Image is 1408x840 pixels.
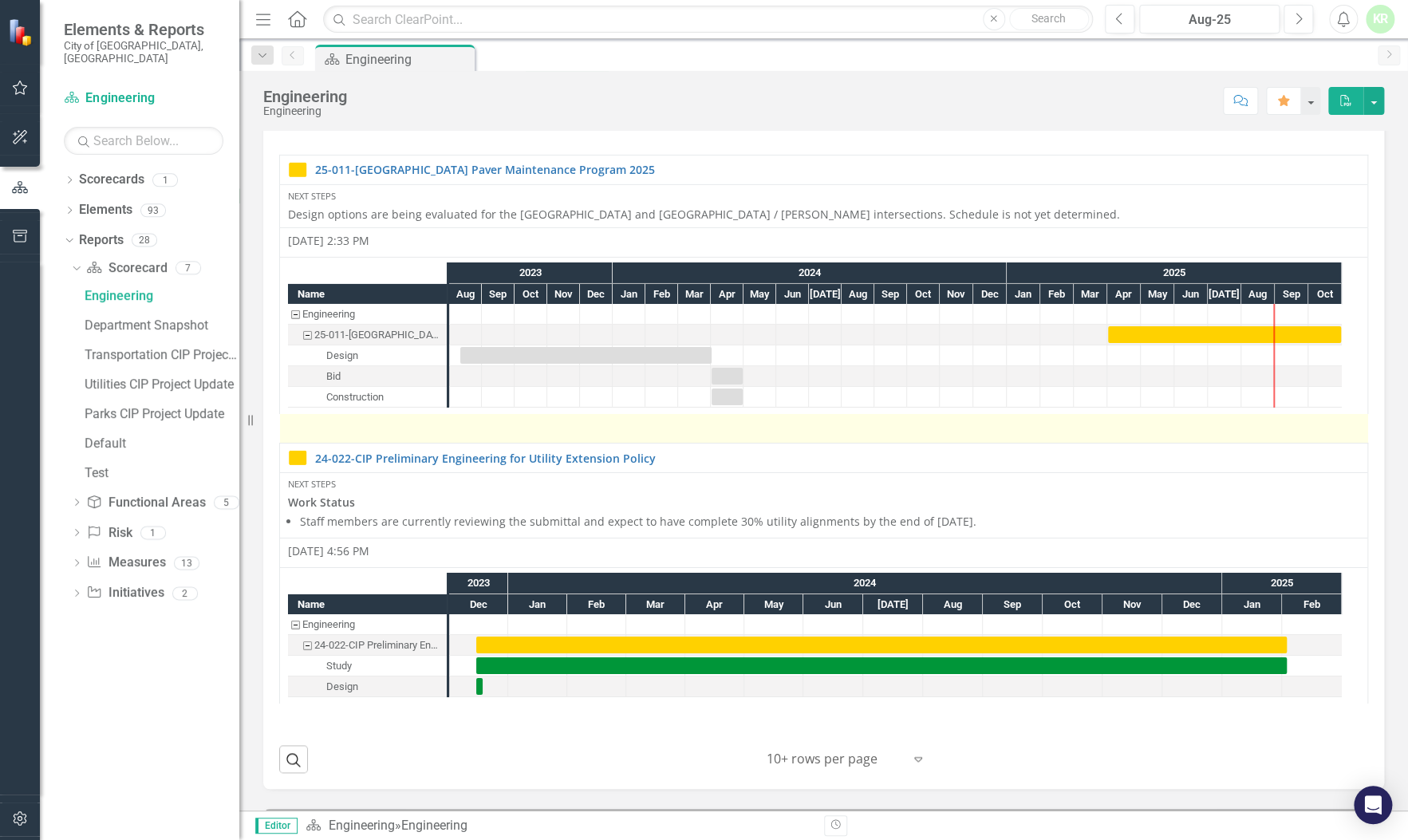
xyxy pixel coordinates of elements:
div: Construction [326,387,384,408]
strong: Work Status [288,495,355,510]
img: ClearPoint Strategy [8,18,36,45]
div: Sep [1275,284,1308,305]
div: Nov [1102,594,1162,615]
div: Engineering [345,49,471,69]
div: Oct [515,284,547,305]
div: Default [85,436,239,451]
div: Task: Start date: 2024-04-01 End date: 2024-04-30 [288,366,447,387]
a: Initiatives [86,584,164,602]
p: Design options are being evaluated for the [GEOGRAPHIC_DATA] and [GEOGRAPHIC_DATA] / [PERSON_NAME... [288,207,1359,223]
div: Task: Start date: 2024-04-01 End date: 2024-04-30 [288,387,447,408]
div: Task: Start date: 2023-12-15 End date: 2023-12-15 [288,676,447,697]
li: Staff members are currently reviewing the submittal and expect to have complete 30% utility align... [300,514,1359,530]
div: Jul [809,284,842,305]
a: 24-022-CIP Preliminary Engineering for Utility Extension Policy [315,452,1359,464]
div: Jun [803,594,863,615]
td: Double-Click to Edit Right Click for Context Menu [280,155,1368,184]
div: Feb [567,594,626,615]
a: Scorecard [86,259,167,278]
div: [DATE] 4:56 PM [288,543,1359,559]
button: Aug-25 [1139,5,1280,34]
div: May [744,594,803,615]
div: Apr [1107,284,1141,305]
span: Editor [255,818,298,834]
span: Elements & Reports [64,20,223,39]
div: Next Steps [288,478,1359,491]
div: Parks CIP Project Update [85,407,239,421]
div: Design [288,345,447,366]
div: Task: Start date: 2023-12-15 End date: 2025-02-03 [288,656,447,676]
td: Double-Click to Edit [280,125,1368,155]
div: Oct [1043,594,1102,615]
div: Transportation CIP Project Update [85,348,239,362]
div: 5 [214,495,239,509]
div: Engineering [400,818,467,833]
div: Study [326,656,352,676]
div: Oct [1308,284,1342,305]
div: Jan [1007,284,1040,305]
div: Task: Start date: 2023-08-11 End date: 2024-04-01 [460,347,712,364]
div: Jul [863,594,923,615]
a: Default [81,431,239,456]
div: 2024 [613,262,1007,283]
a: Risk [86,524,132,542]
div: Apr [711,284,743,305]
div: Open Intercom Messenger [1354,786,1392,824]
div: Task: Engineering Start date: 2023-12-15 End date: 2023-12-16 [288,614,447,635]
div: May [1141,284,1174,305]
td: Double-Click to Edit [280,704,1368,733]
div: Jan [508,594,567,615]
a: Parks CIP Project Update [81,401,239,427]
div: Mar [1074,284,1107,305]
div: 1 [152,173,178,187]
div: Engineering [85,289,239,303]
div: Task: Engineering Start date: 2023-08-11 End date: 2023-08-12 [288,304,447,325]
div: 2025 [1222,573,1342,594]
div: 25-011-[GEOGRAPHIC_DATA] Paver Maintenance Program 2025 [314,325,442,345]
div: Task: Start date: 2024-04-01 End date: 2024-04-30 [712,368,743,385]
a: Transportation CIP Project Update [81,342,239,368]
div: Mar [678,284,711,305]
div: Name [288,284,447,304]
div: KR [1366,5,1394,34]
div: Utilities CIP Project Update [85,377,239,392]
a: 25-011-[GEOGRAPHIC_DATA] Paver Maintenance Program 2025 [315,164,1359,175]
div: Mar [626,594,685,615]
div: Engineering [288,304,447,325]
div: 13 [174,556,199,570]
div: Aug-25 [1145,10,1275,30]
a: Engineering [81,283,239,309]
td: Double-Click to Edit [280,414,1368,444]
div: Sep [874,284,907,305]
div: Task: Start date: 2025-04-01 End date: 2025-10-31 [1108,326,1341,343]
div: Study [288,656,447,676]
div: » [306,817,811,835]
div: 2023 [449,573,508,594]
div: Sep [983,594,1043,615]
div: Dec [449,594,508,615]
button: Search [1009,8,1089,30]
a: Measures [86,554,165,572]
div: Design [326,676,358,697]
div: Task: Start date: 2023-08-11 End date: 2024-04-01 [288,345,447,366]
div: 28 [132,234,157,247]
div: Engineering [263,105,347,117]
div: Oct [907,284,940,305]
div: 93 [140,203,166,217]
div: Dec [580,284,613,305]
div: Task: Start date: 2023-12-15 End date: 2023-12-15 [476,678,483,695]
div: Design [326,345,358,366]
div: Task: Start date: 2023-12-15 End date: 2025-02-03 [288,635,447,656]
div: Engineering [288,614,447,635]
div: Aug [842,284,874,305]
div: 2023 [449,262,613,283]
div: Jan [613,284,645,305]
div: Jun [776,284,809,305]
a: Functional Areas [86,494,205,512]
div: Task: Start date: 2024-04-01 End date: 2024-04-30 [712,388,743,405]
div: Design [288,676,447,697]
div: Jun [1174,284,1208,305]
a: Scorecards [79,171,144,189]
div: Engineering [302,304,355,325]
div: Task: Start date: 2023-12-15 End date: 2025-02-03 [476,657,1287,674]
